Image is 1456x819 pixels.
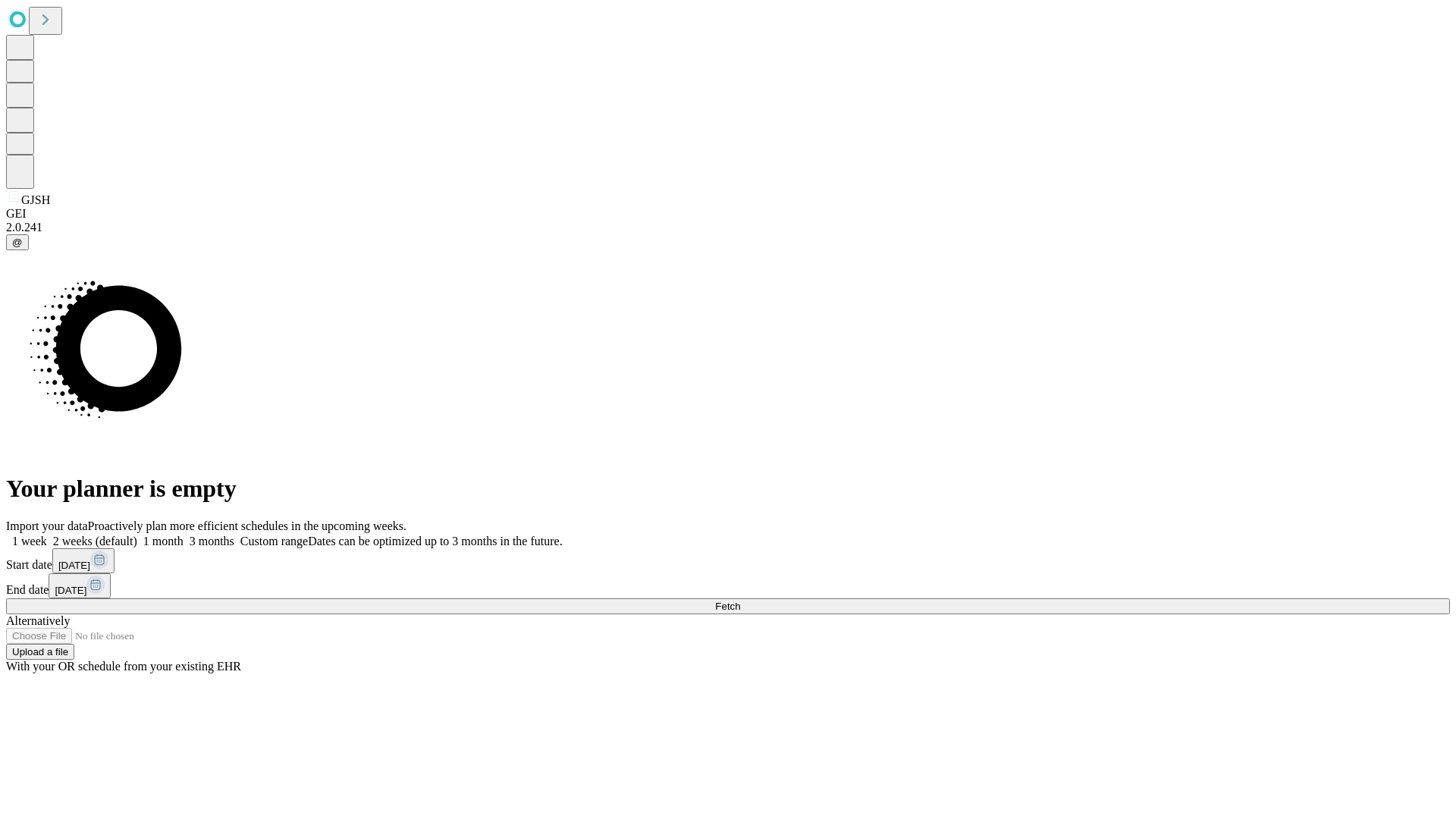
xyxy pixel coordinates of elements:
div: Start date [6,548,1450,573]
span: Import your data [6,519,88,532]
button: Fetch [6,598,1450,614]
span: Proactively plan more efficient schedules in the upcoming weeks. [88,519,406,532]
button: @ [6,234,29,250]
div: 2.0.241 [6,221,1450,234]
span: [DATE] [55,585,86,596]
div: End date [6,573,1450,598]
button: [DATE] [49,573,111,598]
span: [DATE] [58,560,90,571]
span: 1 month [143,535,184,548]
h1: Your planner is empty [6,475,1450,503]
div: GEI [6,207,1450,221]
span: 2 weeks (default) [53,535,137,548]
span: Fetch [715,601,740,612]
button: [DATE] [52,548,115,573]
span: With your OR schedule from your existing EHR [6,660,241,673]
span: Custom range [240,535,308,548]
span: 3 months [190,535,234,548]
span: 1 week [12,535,47,548]
span: Dates can be optimized up to 3 months in the future. [308,535,562,548]
span: @ [12,237,23,248]
button: Upload a file [6,644,74,660]
span: GJSH [21,193,50,206]
span: Alternatively [6,614,70,627]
